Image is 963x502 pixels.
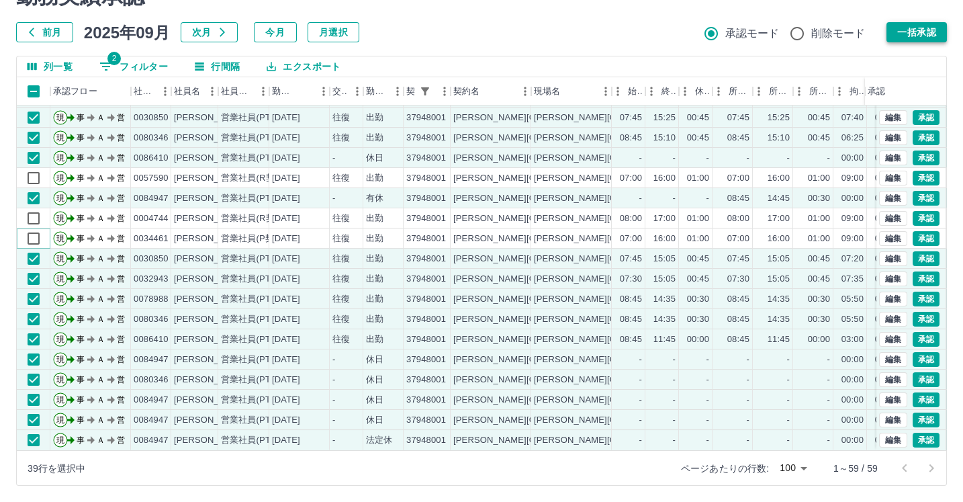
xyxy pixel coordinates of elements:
[332,112,350,124] div: 往復
[913,392,939,407] button: 承認
[56,153,64,163] text: 現
[653,253,676,265] div: 15:05
[673,152,676,165] div: -
[833,77,867,106] div: 拘束
[332,132,350,144] div: 往復
[841,112,864,124] div: 07:40
[171,77,218,106] div: 社員名
[879,231,907,246] button: 編集
[366,212,383,225] div: 出勤
[347,81,367,101] button: メニュー
[134,112,169,124] div: 0030850
[117,214,125,223] text: 営
[620,132,642,144] div: 08:45
[841,132,864,144] div: 06:25
[879,191,907,206] button: 編集
[875,233,897,245] div: 08:00
[913,211,939,226] button: 承認
[406,152,446,165] div: 37948001
[727,212,749,225] div: 08:00
[406,273,446,286] div: 37948001
[769,77,790,106] div: 所定終業
[366,112,383,124] div: 出勤
[221,293,291,306] div: 営業社員(PT契約)
[808,132,830,144] div: 00:45
[174,192,247,205] div: [PERSON_NAME]
[174,132,247,144] div: [PERSON_NAME]
[727,112,749,124] div: 07:45
[332,253,350,265] div: 往復
[808,192,830,205] div: 00:30
[56,113,64,122] text: 現
[221,172,286,185] div: 営業社員(R契約)
[366,152,383,165] div: 休日
[221,212,286,225] div: 営業社員(R契約)
[687,273,709,286] div: 00:45
[620,233,642,245] div: 07:00
[77,234,85,243] text: 事
[97,113,105,122] text: Ａ
[218,77,269,106] div: 社員区分
[272,77,295,106] div: 勤務日
[56,254,64,263] text: 現
[841,273,864,286] div: 07:35
[653,233,676,245] div: 16:00
[366,293,383,306] div: 出勤
[879,352,907,367] button: 編集
[308,22,359,42] button: 月選択
[332,212,350,225] div: 往復
[134,77,155,106] div: 社員番号
[886,22,947,42] button: 一括承認
[827,152,830,165] div: -
[453,212,619,225] div: [PERSON_NAME][GEOGRAPHIC_DATA]
[879,392,907,407] button: 編集
[879,151,907,165] button: 編集
[534,233,801,245] div: [PERSON_NAME][GEOGRAPHIC_DATA]立[GEOGRAPHIC_DATA]
[134,172,169,185] div: 0057590
[77,214,85,223] text: 事
[875,192,897,205] div: 00:00
[272,233,300,245] div: [DATE]
[174,233,247,245] div: [PERSON_NAME]
[534,152,801,165] div: [PERSON_NAME][GEOGRAPHIC_DATA]立[GEOGRAPHIC_DATA]
[97,153,105,163] text: Ａ
[406,172,446,185] div: 37948001
[406,212,446,225] div: 37948001
[97,234,105,243] text: Ａ
[97,254,105,263] text: Ａ
[56,274,64,284] text: 現
[808,112,830,124] div: 00:45
[879,433,907,448] button: 編集
[727,233,749,245] div: 07:00
[332,233,350,245] div: 往復
[134,132,169,144] div: 0080346
[913,433,939,448] button: 承認
[131,77,171,106] div: 社員番号
[314,81,334,101] button: メニュー
[453,192,619,205] div: [PERSON_NAME][GEOGRAPHIC_DATA]
[534,212,801,225] div: [PERSON_NAME][GEOGRAPHIC_DATA]立[GEOGRAPHIC_DATA]
[639,152,642,165] div: -
[434,81,455,101] button: メニュー
[406,233,446,245] div: 37948001
[84,22,170,42] h5: 2025年09月
[56,194,64,203] text: 現
[913,171,939,185] button: 承認
[174,152,247,165] div: [PERSON_NAME]
[729,77,750,106] div: 所定開始
[272,112,300,124] div: [DATE]
[332,293,350,306] div: 往復
[332,152,335,165] div: -
[620,112,642,124] div: 07:45
[913,352,939,367] button: 承認
[713,77,753,106] div: 所定開始
[453,112,619,124] div: [PERSON_NAME][GEOGRAPHIC_DATA]
[366,77,387,106] div: 勤務区分
[17,56,83,77] button: 列選択
[875,152,897,165] div: 00:00
[174,77,200,106] div: 社員名
[221,253,291,265] div: 営業社員(PT契約)
[661,77,676,106] div: 終業
[774,458,812,478] div: 100
[879,292,907,306] button: 編集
